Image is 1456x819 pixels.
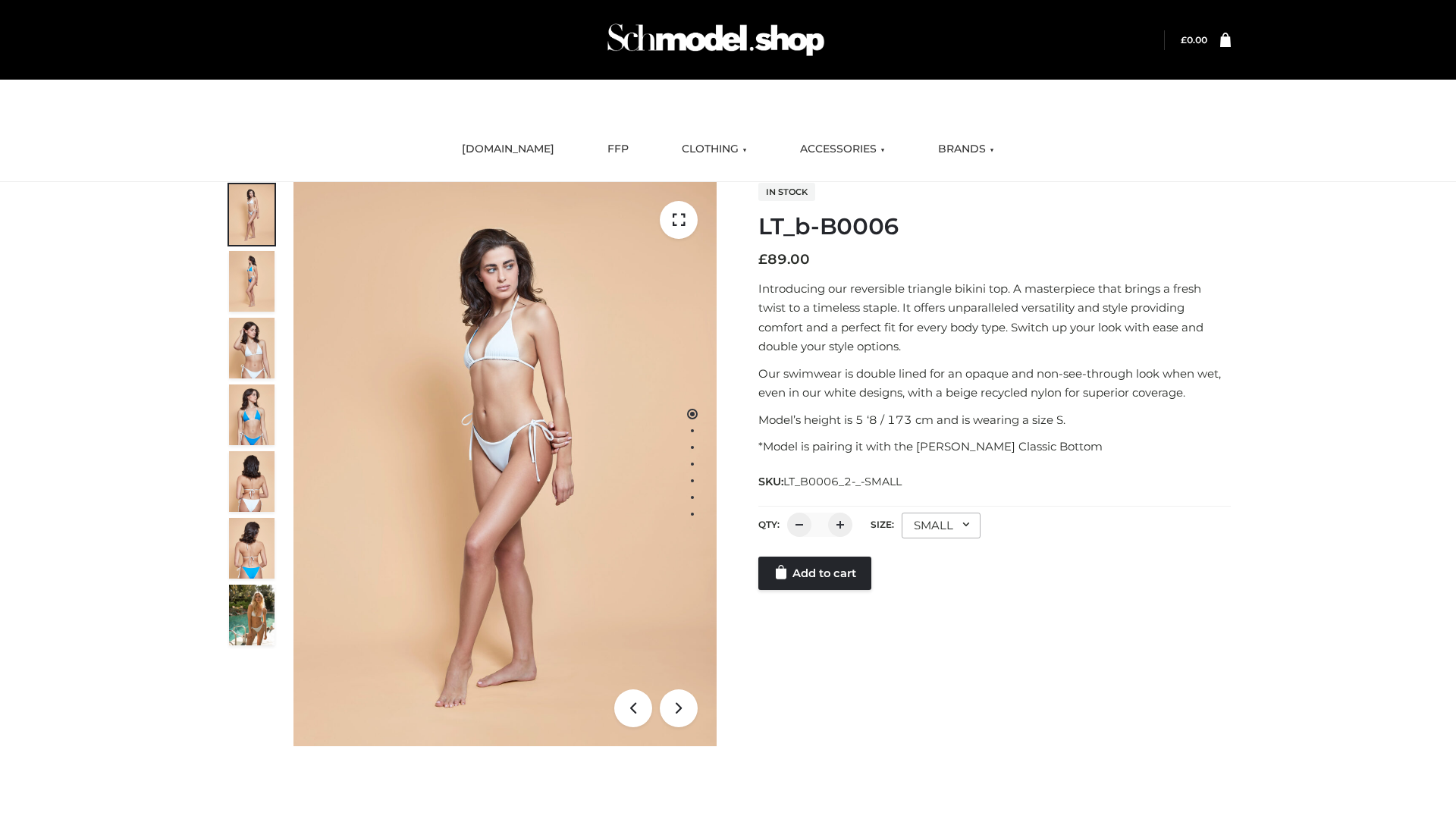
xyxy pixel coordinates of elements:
h1: LT_b-B0006 [758,213,1231,240]
span: LT_B0006_2-_-SMALL [783,475,902,488]
a: £0.00 [1181,34,1207,45]
img: ArielClassicBikiniTop_CloudNine_AzureSky_OW114ECO_3-scaled.jpg [229,318,275,378]
img: ArielClassicBikiniTop_CloudNine_AzureSky_OW114ECO_8-scaled.jpg [229,518,275,579]
label: Size: [871,519,894,530]
label: QTY: [758,519,780,530]
a: CLOTHING [670,133,758,166]
img: ArielClassicBikiniTop_CloudNine_AzureSky_OW114ECO_4-scaled.jpg [229,384,275,445]
p: Our swimwear is double lined for an opaque and non-see-through look when wet, even in our white d... [758,364,1231,403]
span: In stock [758,183,815,201]
bdi: 0.00 [1181,34,1207,45]
a: Add to cart [758,557,871,590]
img: Arieltop_CloudNine_AzureSky2.jpg [229,585,275,645]
bdi: 89.00 [758,251,810,268]
a: FFP [596,133,640,166]
img: ArielClassicBikiniTop_CloudNine_AzureSky_OW114ECO_1-scaled.jpg [229,184,275,245]
img: ArielClassicBikiniTop_CloudNine_AzureSky_OW114ECO_2-scaled.jpg [229,251,275,312]
img: ArielClassicBikiniTop_CloudNine_AzureSky_OW114ECO_7-scaled.jpg [229,451,275,512]
a: [DOMAIN_NAME] [450,133,566,166]
span: £ [758,251,767,268]
p: Introducing our reversible triangle bikini top. A masterpiece that brings a fresh twist to a time... [758,279,1231,356]
p: Model’s height is 5 ‘8 / 173 cm and is wearing a size S. [758,410,1231,430]
span: SKU: [758,472,903,491]
div: SMALL [902,513,981,538]
a: BRANDS [927,133,1006,166]
img: Schmodel Admin 964 [602,10,830,70]
span: £ [1181,34,1187,45]
img: ArielClassicBikiniTop_CloudNine_AzureSky_OW114ECO_1 [293,182,717,746]
p: *Model is pairing it with the [PERSON_NAME] Classic Bottom [758,437,1231,457]
a: ACCESSORIES [789,133,896,166]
